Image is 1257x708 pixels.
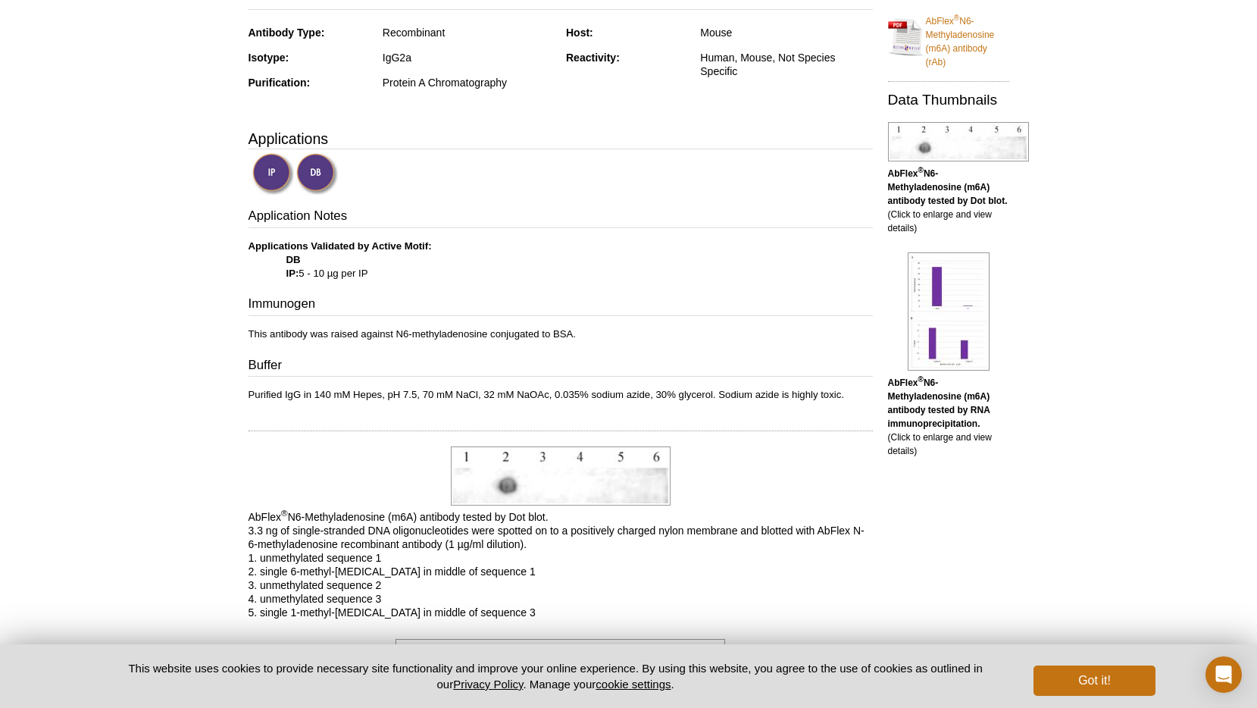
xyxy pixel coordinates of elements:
[249,510,873,619] p: AbFlex N6-Methyladenosine (m6A) antibody tested by Dot blot. 3.3 ng of single-stranded DNA oligon...
[888,377,990,429] b: AbFlex N6-Methyladenosine (m6A) antibody tested by RNA immunoprecipitation.
[888,168,1008,206] b: AbFlex N6-Methyladenosine (m6A) antibody tested by Dot blot.
[286,268,299,279] strong: IP:
[383,76,555,89] div: Protein A Chromatography
[566,27,593,39] strong: Host:
[566,52,620,64] strong: Reactivity:
[908,252,990,371] img: AbFlex<sup>®</sup> N6-Methyladenosine (m6A) antibody tested by RNA immunoprecipitation.
[700,26,872,39] div: Mouse
[700,51,872,78] div: Human, Mouse, Not Species Specific
[918,375,924,384] sup: ®
[249,77,311,89] strong: Purification:
[249,356,873,377] h3: Buffer
[383,26,555,39] div: Recombinant
[252,153,294,195] img: Immunoprecipitation Validated
[249,295,873,316] h3: Immunogen
[286,254,301,265] strong: DB
[383,51,555,64] div: IgG2a
[281,509,288,518] sup: ®
[249,388,873,402] p: Purified IgG in 140 mM Hepes, pH 7.5, 70 mM NaCl, 32 mM NaOAc, 0.035% sodium azide, 30% glycerol....
[888,167,1009,235] p: (Click to enlarge and view details)
[888,376,1009,458] p: (Click to enlarge and view details)
[888,93,1009,107] h2: Data Thumbnails
[453,678,523,691] a: Privacy Policy
[249,240,873,280] p: 5 - 10 µg per IP
[596,678,671,691] button: cookie settings
[249,207,873,228] h3: Application Notes
[249,127,873,150] h3: Applications
[249,52,289,64] strong: Isotype:
[1205,656,1242,693] div: Open Intercom Messenger
[296,153,338,195] img: Dot Blot Validated
[888,5,1009,69] a: AbFlex®N6-Methyladenosine (m6A) antibody (rAb)
[249,27,325,39] strong: Antibody Type:
[102,660,1009,692] p: This website uses cookies to provide necessary site functionality and improve your online experie...
[954,14,959,22] sup: ®
[249,240,432,252] b: Applications Validated by Active Motif:
[249,327,873,341] p: This antibody was raised against N6-methyladenosine conjugated to BSA.
[918,166,924,174] sup: ®
[451,446,671,506] img: AbFlex<sup>®</sup> N6-Methyladenosine (m6A) antibody tested by Dot blot.
[888,122,1029,161] img: AbFlex<sup>®</sup> N6-Methyladenosine (m6A) antibody tested by Dot blot.
[1033,666,1155,696] button: Got it!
